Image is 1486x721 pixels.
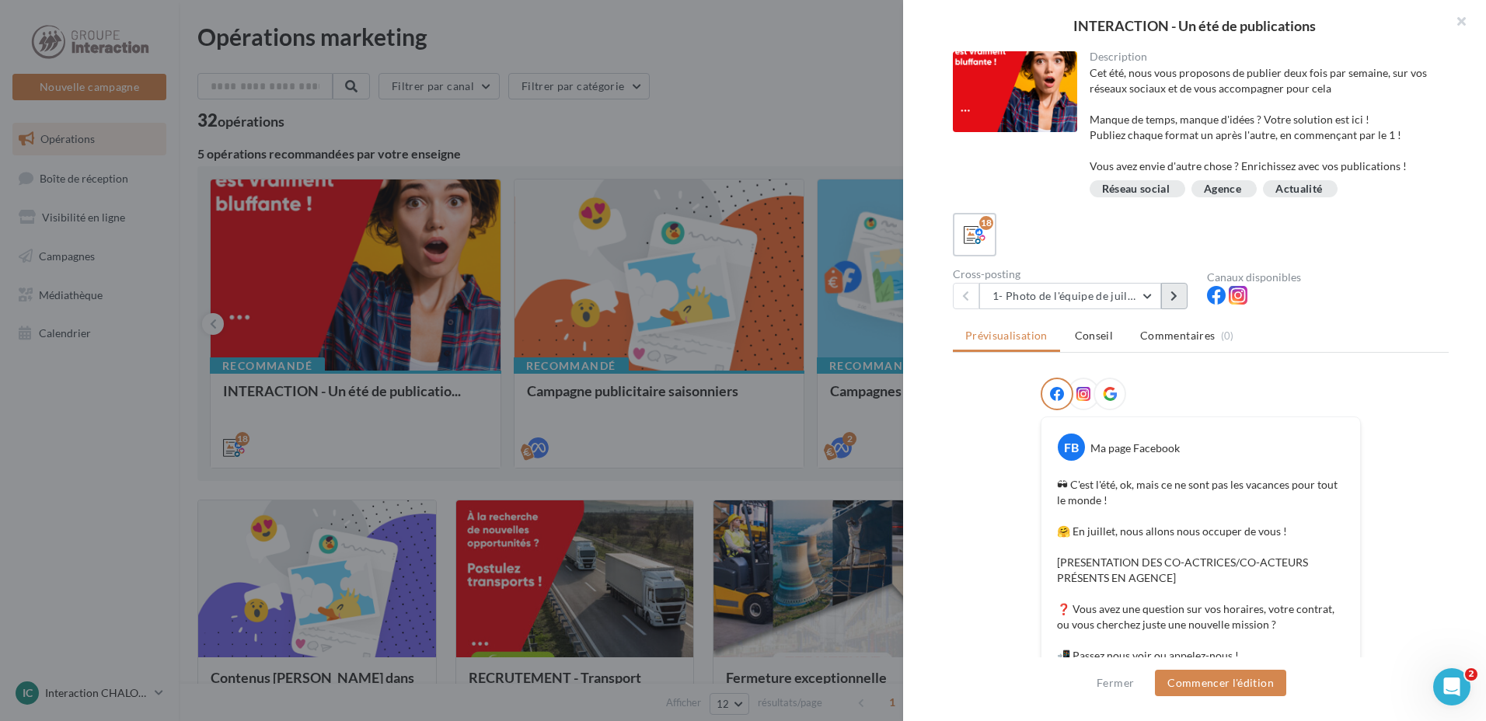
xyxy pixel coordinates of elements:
[1465,668,1477,681] span: 2
[1155,670,1286,696] button: Commencer l'édition
[1090,65,1437,174] div: Cet été, nous vous proposons de publier deux fois par semaine, sur vos réseaux sociaux et de vous...
[1140,328,1215,343] span: Commentaires
[1275,183,1322,195] div: Actualité
[1075,329,1113,342] span: Conseil
[1207,272,1449,283] div: Canaux disponibles
[1090,441,1180,456] div: Ma page Facebook
[1204,183,1241,195] div: Agence
[979,283,1161,309] button: 1- Photo de l'équipe de juillet
[1090,51,1437,62] div: Description
[928,19,1461,33] div: INTERACTION - Un été de publications
[979,216,993,230] div: 18
[1090,674,1140,692] button: Fermer
[1057,477,1345,695] p: 🕶 C'est l'été, ok, mais ce ne sont pas les vacances pour tout le monde ! 🤗 En juillet, nous allon...
[1102,183,1170,195] div: Réseau social
[953,269,1195,280] div: Cross-posting
[1433,668,1470,705] iframe: Intercom live chat
[1221,329,1234,342] span: (0)
[1058,434,1085,461] div: FB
